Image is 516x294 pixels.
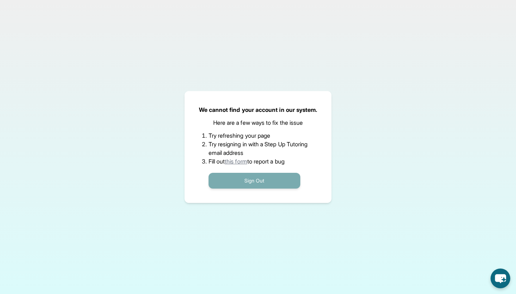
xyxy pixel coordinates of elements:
a: this form [225,158,247,165]
li: Try refreshing your page [209,131,308,140]
p: We cannot find your account in our system. [199,105,317,114]
button: Sign Out [209,173,300,189]
li: Fill out to report a bug [209,157,308,166]
a: Sign Out [209,177,300,184]
button: chat-button [491,269,510,288]
p: Here are a few ways to fix the issue [213,118,303,127]
li: Try resigning in with a Step Up Tutoring email address [209,140,308,157]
